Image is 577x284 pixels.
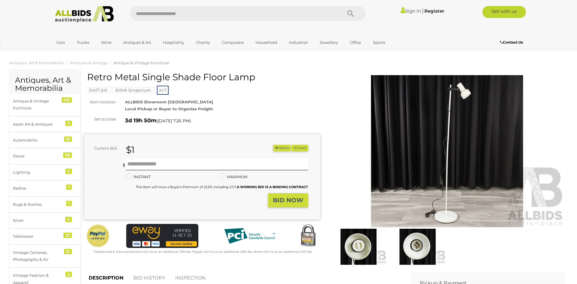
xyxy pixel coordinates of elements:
img: PCI DSS compliant [219,224,279,248]
a: Sign In [401,8,421,14]
strong: 3d 19h 50m [125,117,157,124]
div: 27 [63,233,72,238]
a: Hospitality [159,38,188,47]
div: 15 [64,136,72,142]
small: Mastercard & Visa transactions will incur an additional 1.9% fee. Paypal will incur an additional... [93,250,313,254]
a: Decor 93 [9,148,81,164]
div: 1 [66,201,72,206]
div: Lighting [13,169,63,176]
div: Rugs & Textiles [13,201,63,208]
img: Retro Metal Single Shade Floor Lamp [329,75,565,227]
img: Official PayPal Seal [86,224,110,248]
a: Register [424,8,444,14]
div: Current Bid [84,145,121,152]
div: 93 [63,152,72,158]
a: Automobilia 15 [9,132,81,148]
button: Share [292,145,308,151]
a: Jewellery [316,38,342,47]
mark: EHVA Emporium [112,87,154,93]
a: Antique & Vintage Furniture 129 [9,93,81,116]
a: Rugs & Textiles 1 [9,197,81,212]
a: Silver 4 [9,212,81,228]
a: Industrial [285,38,312,47]
a: Office [346,38,365,47]
button: Watch [273,145,291,151]
a: [GEOGRAPHIC_DATA] [53,47,103,57]
span: [DATE] 7:26 PM [158,118,190,124]
a: Cars [53,38,69,47]
a: Vintage Cameras, Photography & AV 21 [9,245,81,268]
div: 2 [66,272,72,277]
div: Item location [80,99,121,105]
img: Allbids.com.au [52,6,117,23]
div: Asian Art & Antiques [13,121,63,128]
mark: 51417-241 [86,87,111,93]
h2: Antiques, Art & Memorabilia [15,76,75,93]
a: Sell with us [482,6,526,18]
div: Vintage Cameras, Photography & AV [13,249,63,263]
a: Charity [192,38,214,47]
h1: Retro Metal Single Shade Floor Lamp [87,72,319,82]
img: Retro Metal Single Shade Floor Lamp [331,229,386,265]
li: Watch this item [273,145,291,151]
a: Antiques & Art [119,38,155,47]
a: Asian Art & Antiques 3 [9,116,81,132]
strong: Local Pickup or Buyer to Organise Freight [125,106,213,111]
div: 2 [66,169,72,174]
a: Antiques & Vintage [70,60,108,65]
a: Household [252,38,281,47]
b: Contact Us [500,40,523,44]
a: Wine [97,38,115,47]
img: Retro Metal Single Shade Floor Lamp [389,229,445,265]
label: INSTANT [126,173,151,180]
a: Contact Us [500,39,524,46]
a: Radios 1 [9,180,81,196]
a: Trucks [73,38,93,47]
span: | [422,8,423,14]
div: Automobilia [13,137,63,144]
div: Decor [13,153,63,160]
strong: $1 [126,144,135,155]
b: A WINNING BID IS A BINDING CONTRACT [237,185,308,189]
button: Search [336,6,366,21]
div: Set to close [80,116,121,123]
span: ACT [157,86,169,95]
a: Sports [369,38,389,47]
a: 51417-241 [86,88,111,93]
a: Lighting 2 [9,164,81,180]
div: Radios [13,185,63,192]
div: 1 [66,185,72,190]
a: Antique & Vintage Furniture [114,60,169,65]
a: Computers [218,38,248,47]
a: EHVA Emporium [112,88,154,93]
div: Antique & Vintage Furniture [13,98,63,112]
strong: BID NOW [273,197,303,204]
div: 3 [66,121,72,126]
span: ( ) [157,118,191,123]
small: This Item will incur a Buyer's Premium of 22.5% including GST. [136,185,308,189]
strong: ALLBIDS Showroom [GEOGRAPHIC_DATA] [125,99,213,104]
img: eWAY Payment Gateway [126,224,198,248]
div: 21 [64,249,72,254]
img: Secured by Rapid SSL [296,224,320,248]
div: Silver [13,217,63,224]
div: 129 [62,97,72,103]
a: Antiques, Art & Memorabilia [9,60,64,65]
button: BID NOW [268,193,308,207]
div: Tablewear [13,233,63,240]
label: MAXIMUM [219,173,247,180]
a: Tablewear 27 [9,228,81,244]
div: 4 [65,217,72,222]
